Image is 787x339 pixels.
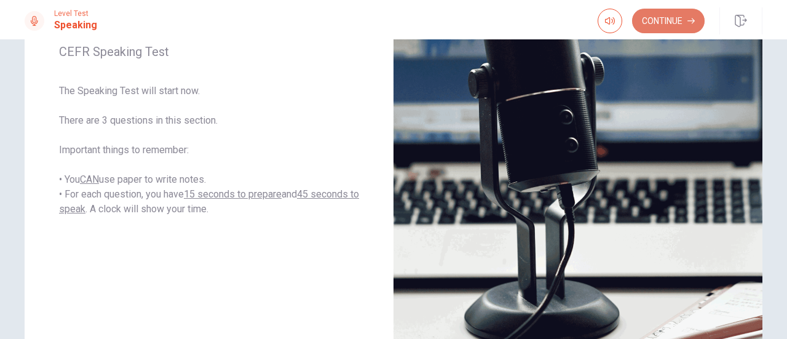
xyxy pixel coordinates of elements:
[80,173,99,185] u: CAN
[54,9,97,18] span: Level Test
[59,84,359,217] span: The Speaking Test will start now. There are 3 questions in this section. Important things to reme...
[184,188,282,200] u: 15 seconds to prepare
[54,18,97,33] h1: Speaking
[59,44,359,59] span: CEFR Speaking Test
[632,9,705,33] button: Continue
